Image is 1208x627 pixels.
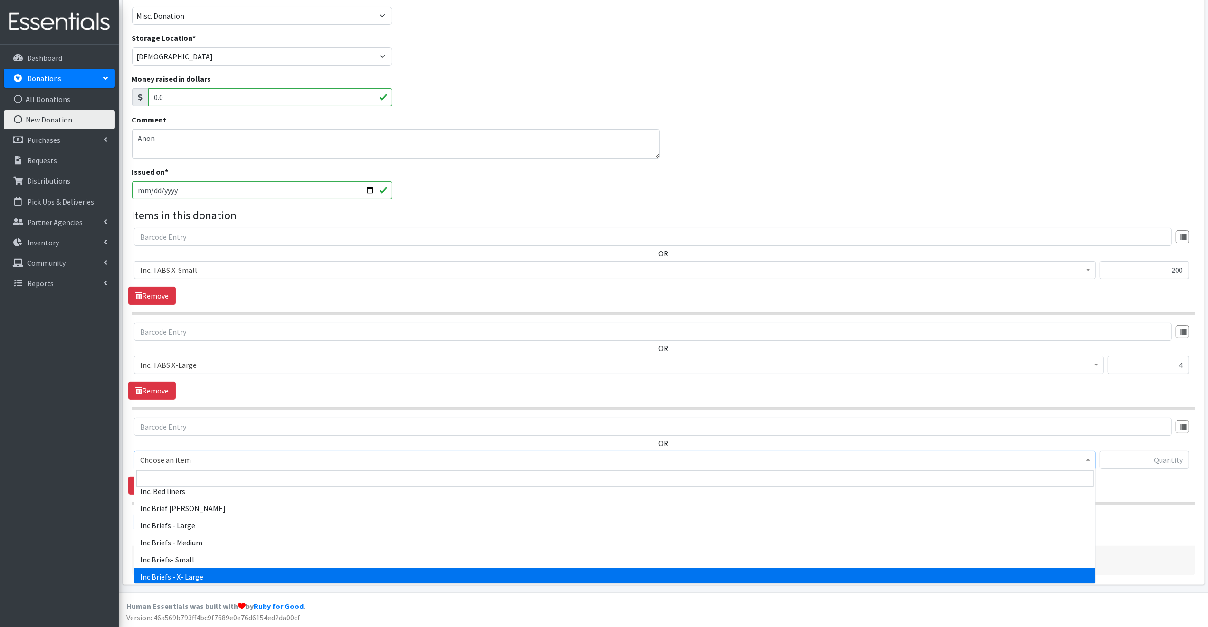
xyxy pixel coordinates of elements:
[134,500,1095,517] li: Inc Brief [PERSON_NAME]
[4,48,115,67] a: Dashboard
[4,274,115,293] a: Reports
[1108,356,1189,374] input: Quantity
[4,69,115,88] a: Donations
[134,228,1172,246] input: Barcode Entry
[134,323,1172,341] input: Barcode Entry
[134,418,1172,436] input: Barcode Entry
[126,601,305,611] strong: Human Essentials was built with by .
[134,356,1104,374] span: Inc. TABS X-Large
[27,258,66,268] p: Community
[132,114,167,125] label: Comment
[193,33,196,43] abbr: required
[4,6,115,38] img: HumanEssentials
[658,248,668,259] label: OR
[4,192,115,211] a: Pick Ups & Deliveries
[126,613,300,622] span: Version: 46a569b793ff4bc9f7689e0e76d6154ed2da00cf
[658,438,668,449] label: OR
[27,197,94,206] p: Pick Ups & Deliveries
[27,74,61,83] p: Donations
[27,53,62,63] p: Dashboard
[4,253,115,272] a: Community
[27,176,70,186] p: Distributions
[132,166,169,178] label: Issued on
[4,213,115,232] a: Partner Agencies
[132,73,211,84] label: Money raised in dollars
[140,263,1090,277] span: Inc. TABS X-Small
[1100,451,1189,469] input: Quantity
[140,453,1090,467] span: Choose an item
[27,279,54,288] p: Reports
[27,156,57,165] p: Requests
[254,601,304,611] a: Ruby for Good
[4,131,115,150] a: Purchases
[134,517,1095,534] li: Inc Briefs - Large
[132,207,1195,224] legend: Items in this donation
[27,238,59,247] p: Inventory
[165,167,169,177] abbr: required
[4,171,115,190] a: Distributions
[27,135,60,145] p: Purchases
[128,382,176,400] a: Remove
[134,568,1095,585] li: Inc Briefs - X- Large
[4,110,115,129] a: New Donation
[134,483,1095,500] li: Inc. Bed liners
[128,477,176,495] a: Remove
[658,343,668,354] label: OR
[4,233,115,252] a: Inventory
[134,451,1096,469] span: Choose an item
[128,287,176,305] a: Remove
[140,358,1098,372] span: Inc. TABS X-Large
[4,151,115,170] a: Requests
[1100,261,1189,279] input: Quantity
[4,90,115,109] a: All Donations
[134,534,1095,551] li: Inc Briefs - Medium
[27,217,83,227] p: Partner Agencies
[134,261,1096,279] span: Inc. TABS X-Small
[134,551,1095,568] li: Inc Briefs- Small
[132,32,196,44] label: Storage Location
